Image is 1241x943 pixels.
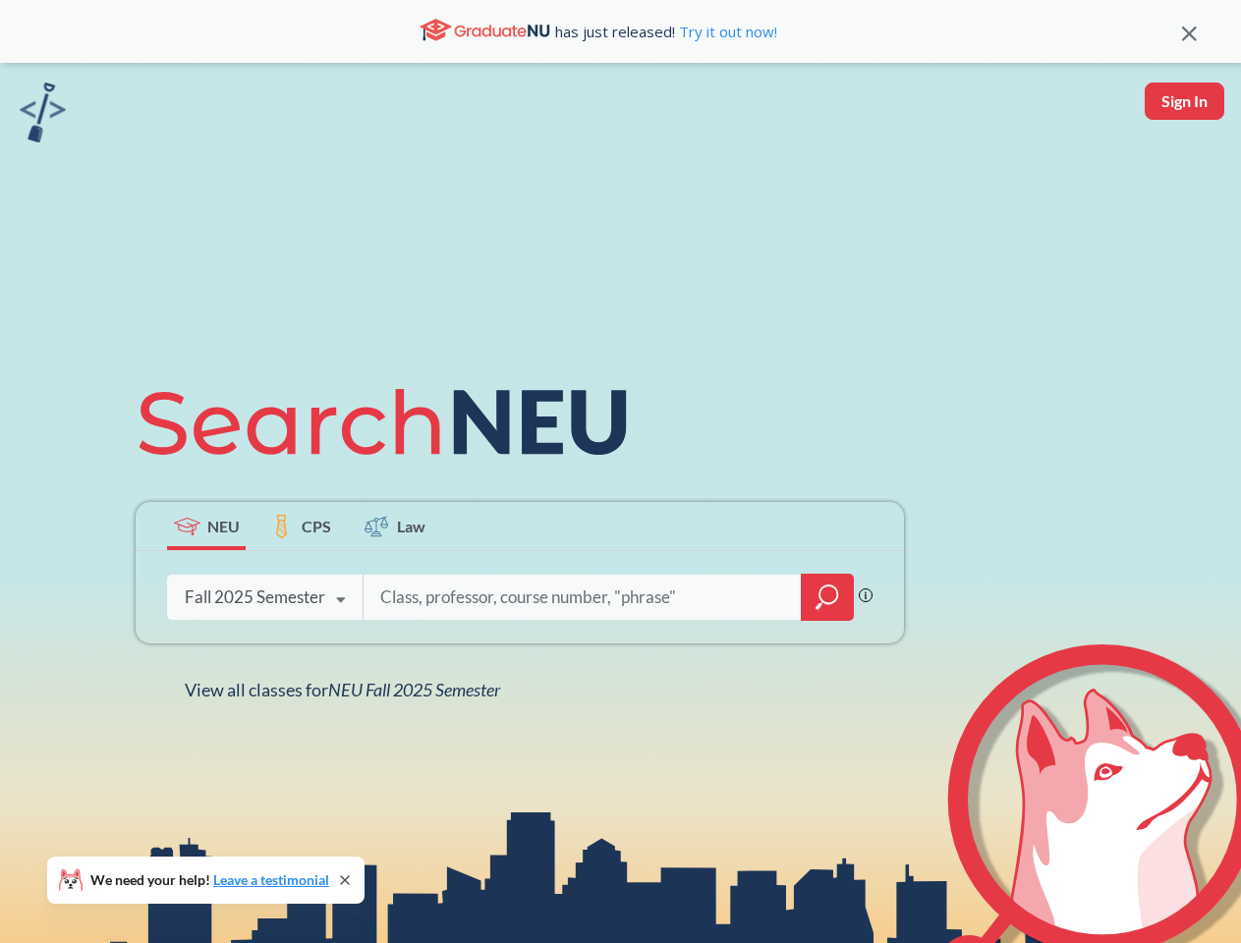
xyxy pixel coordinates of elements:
[213,871,329,888] a: Leave a testimonial
[20,83,66,142] img: sandbox logo
[801,574,854,621] div: magnifying glass
[185,679,500,700] span: View all classes for
[555,21,777,42] span: has just released!
[20,83,66,148] a: sandbox logo
[90,873,329,887] span: We need your help!
[675,22,777,41] a: Try it out now!
[207,515,240,537] span: NEU
[328,679,500,700] span: NEU Fall 2025 Semester
[397,515,425,537] span: Law
[378,577,787,618] input: Class, professor, course number, "phrase"
[302,515,331,537] span: CPS
[816,583,839,611] svg: magnifying glass
[185,586,325,608] div: Fall 2025 Semester
[1145,83,1224,120] button: Sign In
